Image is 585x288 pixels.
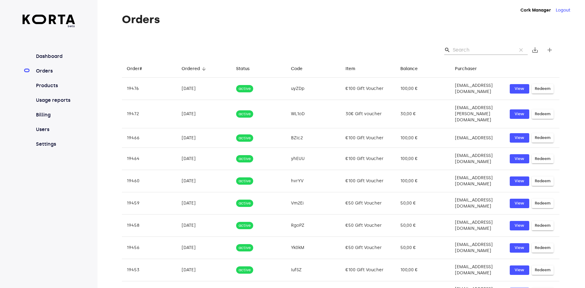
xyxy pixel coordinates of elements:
[395,170,450,192] td: 100,00 €
[23,15,75,28] a: beta
[532,154,554,164] button: Redeem
[450,78,505,100] td: [EMAIL_ADDRESS][DOMAIN_NAME]
[236,267,253,273] span: active
[510,109,529,119] button: View
[236,135,253,141] span: active
[127,65,142,73] div: Order#
[556,7,570,13] button: Logout
[35,53,75,60] a: Dashboard
[535,222,551,229] span: Redeem
[510,265,529,275] a: View
[291,65,303,73] div: Code
[341,148,395,170] td: €100 Gift Voucher
[395,259,450,281] td: 100,00 €
[182,65,208,73] span: Ordered
[122,78,177,100] td: 19476
[535,267,551,274] span: Redeem
[450,237,505,259] td: [EMAIL_ADDRESS][DOMAIN_NAME]
[510,243,529,253] button: View
[341,259,395,281] td: €100 Gift Voucher
[177,192,232,215] td: [DATE]
[513,222,526,229] span: View
[450,215,505,237] td: [EMAIL_ADDRESS][DOMAIN_NAME]
[453,45,512,55] input: Search
[535,244,551,251] span: Redeem
[395,100,450,128] td: 30,00 €
[532,243,554,253] button: Redeem
[532,265,554,275] button: Redeem
[455,65,477,73] div: Purchaser
[341,192,395,215] td: €50 Gift Voucher
[535,178,551,185] span: Redeem
[510,133,529,143] button: View
[513,85,526,92] span: View
[286,170,341,192] td: hvrYV
[341,100,395,128] td: 30€ Gift voucher
[400,65,426,73] span: Balance
[395,128,450,148] td: 100,00 €
[513,267,526,274] span: View
[177,259,232,281] td: [DATE]
[122,192,177,215] td: 19459
[122,259,177,281] td: 19453
[35,67,75,75] a: Orders
[532,176,554,186] button: Redeem
[535,134,551,141] span: Redeem
[395,148,450,170] td: 100,00 €
[513,155,526,162] span: View
[395,78,450,100] td: 100,00 €
[177,148,232,170] td: [DATE]
[122,237,177,259] td: 19456
[236,223,253,229] span: active
[395,192,450,215] td: 50,00 €
[236,178,253,184] span: active
[35,111,75,119] a: Billing
[127,65,150,73] span: Order#
[182,65,200,73] div: Ordered
[236,65,257,73] span: Status
[535,111,551,118] span: Redeem
[395,215,450,237] td: 50,00 €
[122,100,177,128] td: 19472
[177,100,232,128] td: [DATE]
[455,65,485,73] span: Purchaser
[510,221,529,230] button: View
[286,78,341,100] td: uyZDp
[531,46,539,54] span: save_alt
[23,15,75,24] img: Korta
[122,215,177,237] td: 19458
[286,192,341,215] td: Vm2Ei
[450,259,505,281] td: [EMAIL_ADDRESS][DOMAIN_NAME]
[286,100,341,128] td: WL1oD
[444,47,450,53] span: Search
[510,84,529,94] button: View
[346,65,363,73] span: Item
[341,237,395,259] td: €50 Gift Voucher
[535,155,551,162] span: Redeem
[510,199,529,208] a: View
[400,65,418,73] div: Balance
[450,100,505,128] td: [EMAIL_ADDRESS][PERSON_NAME][DOMAIN_NAME]
[122,148,177,170] td: 19464
[236,201,253,206] span: active
[532,199,554,208] button: Redeem
[23,24,75,28] span: beta
[122,128,177,148] td: 19466
[286,237,341,259] td: Yk0kM
[510,154,529,164] button: View
[35,97,75,104] a: Usage reports
[542,43,557,57] button: Create new gift card
[513,178,526,185] span: View
[286,259,341,281] td: lufSZ
[35,140,75,148] a: Settings
[513,134,526,141] span: View
[177,128,232,148] td: [DATE]
[35,126,75,133] a: Users
[532,109,554,119] button: Redeem
[510,176,529,186] a: View
[513,244,526,251] span: View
